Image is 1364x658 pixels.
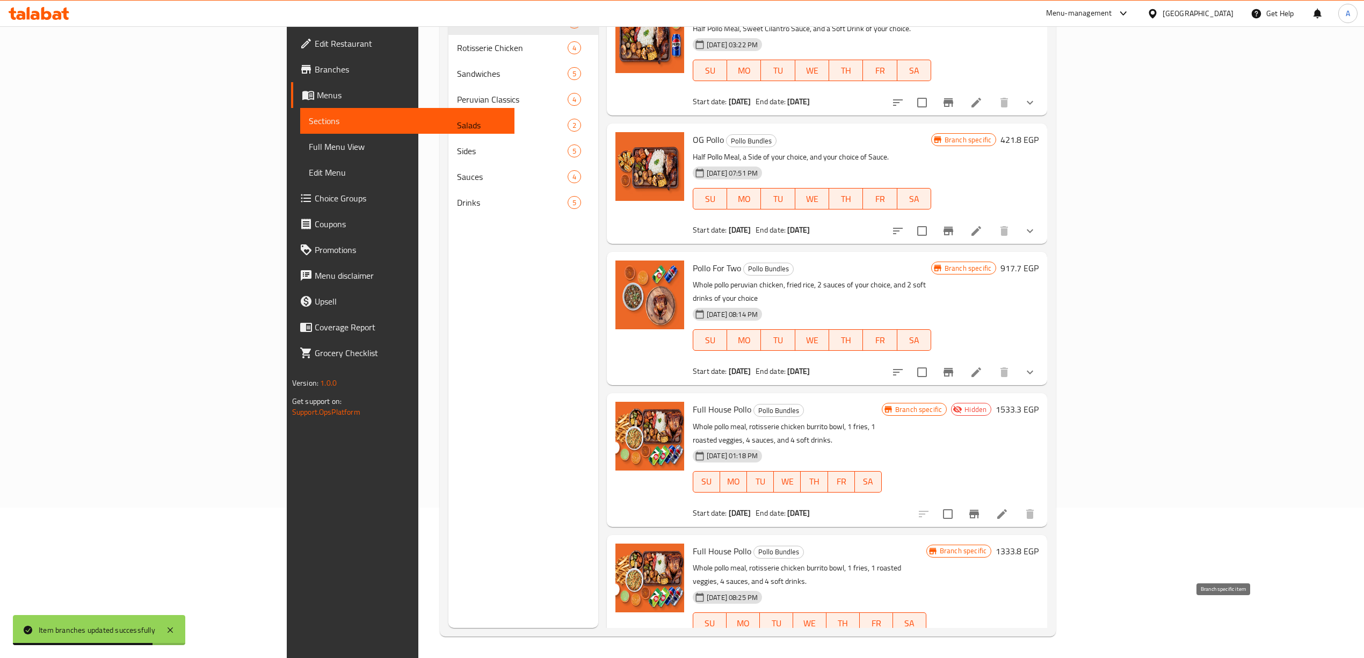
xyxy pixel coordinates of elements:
button: SU [693,329,727,351]
a: Choice Groups [291,185,514,211]
div: Salads [457,119,568,132]
b: [DATE] [729,506,751,520]
button: sort-choices [885,218,911,244]
span: Sides [457,144,568,157]
span: TU [751,474,770,489]
button: SA [855,471,882,493]
span: Branch specific [891,404,946,415]
span: Pollo For Two [693,260,741,276]
button: FR [863,60,897,81]
span: MO [731,332,757,348]
span: 4 [568,43,581,53]
span: WE [800,191,825,207]
img: Pollo For Two [615,261,684,329]
span: 5 [568,69,581,79]
span: Choice Groups [315,192,506,205]
span: MO [724,474,743,489]
a: Edit menu item [970,225,983,237]
span: Start date: [693,95,727,109]
span: Full House Pollo [693,401,751,417]
div: Menu-management [1046,7,1112,20]
a: Edit menu item [996,508,1009,520]
button: WE [795,188,829,209]
span: Full Menu View [309,140,506,153]
a: Support.OpsPlatform [292,405,360,419]
span: SA [897,616,922,631]
span: End date: [756,506,786,520]
span: OG Pollo [693,132,724,148]
span: 2 [568,120,581,131]
button: TH [829,60,863,81]
span: Edit Menu [309,166,506,179]
a: Full Menu View [300,134,514,160]
span: SA [902,332,927,348]
span: 5 [568,198,581,208]
a: Menu disclaimer [291,263,514,288]
img: Full House Pollo [615,402,684,471]
span: FR [864,616,889,631]
button: WE [774,471,801,493]
span: Upsell [315,295,506,308]
h6: 421.8 EGP [1000,132,1039,147]
button: show more [1017,90,1043,115]
button: Branch-specific-item [935,218,961,244]
button: sort-choices [885,359,911,385]
div: Pollo Bundles [753,404,804,417]
div: Peruvian Classics4 [448,86,598,112]
span: End date: [756,223,786,237]
button: TU [747,471,774,493]
span: SU [698,191,723,207]
button: MO [727,188,761,209]
a: Branches [291,56,514,82]
div: Item branches updated successfully [39,624,155,636]
button: TU [760,612,793,634]
span: FR [867,191,893,207]
button: MO [727,60,761,81]
span: Version: [292,376,318,390]
span: Hidden [960,404,991,415]
span: Menus [317,89,506,102]
b: [DATE] [787,506,810,520]
span: Branch specific [940,135,996,145]
button: FR [860,612,893,634]
span: Coverage Report [315,321,506,334]
span: [DATE] 03:22 PM [702,40,762,50]
span: FR [867,63,893,78]
div: items [568,93,581,106]
span: TH [833,63,859,78]
button: WE [793,612,826,634]
button: TH [826,612,860,634]
span: Peruvian Classics [457,93,568,106]
span: SA [902,63,927,78]
span: Pollo Bundles [727,135,776,147]
a: Coverage Report [291,314,514,340]
span: Rotisserie Chicken [457,41,568,54]
button: delete [991,359,1017,385]
button: SA [893,612,926,634]
div: Sandwiches5 [448,61,598,86]
svg: Show Choices [1024,96,1036,109]
svg: Show Choices [1024,225,1036,237]
h6: 1333.8 EGP [996,544,1039,559]
span: MO [731,63,757,78]
span: TU [765,191,790,207]
div: Salads2 [448,112,598,138]
img: Full House Pollo [615,544,684,612]
div: [GEOGRAPHIC_DATA] [1163,8,1234,19]
div: Rotisserie Chicken4 [448,35,598,61]
p: Half Pollo Meal, Sweet Cilantro Sauce, and a Soft Drink of your choice. [693,22,931,35]
b: [DATE] [787,364,810,378]
a: Upsell [291,288,514,314]
span: 4 [568,172,581,182]
span: WE [778,474,796,489]
span: SA [902,191,927,207]
span: SU [698,616,722,631]
span: SA [859,474,877,489]
span: Drinks [457,196,568,209]
span: Pollo Bundles [754,546,803,558]
span: SU [698,63,723,78]
h6: 917.7 EGP [1000,261,1039,276]
span: MO [731,191,757,207]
